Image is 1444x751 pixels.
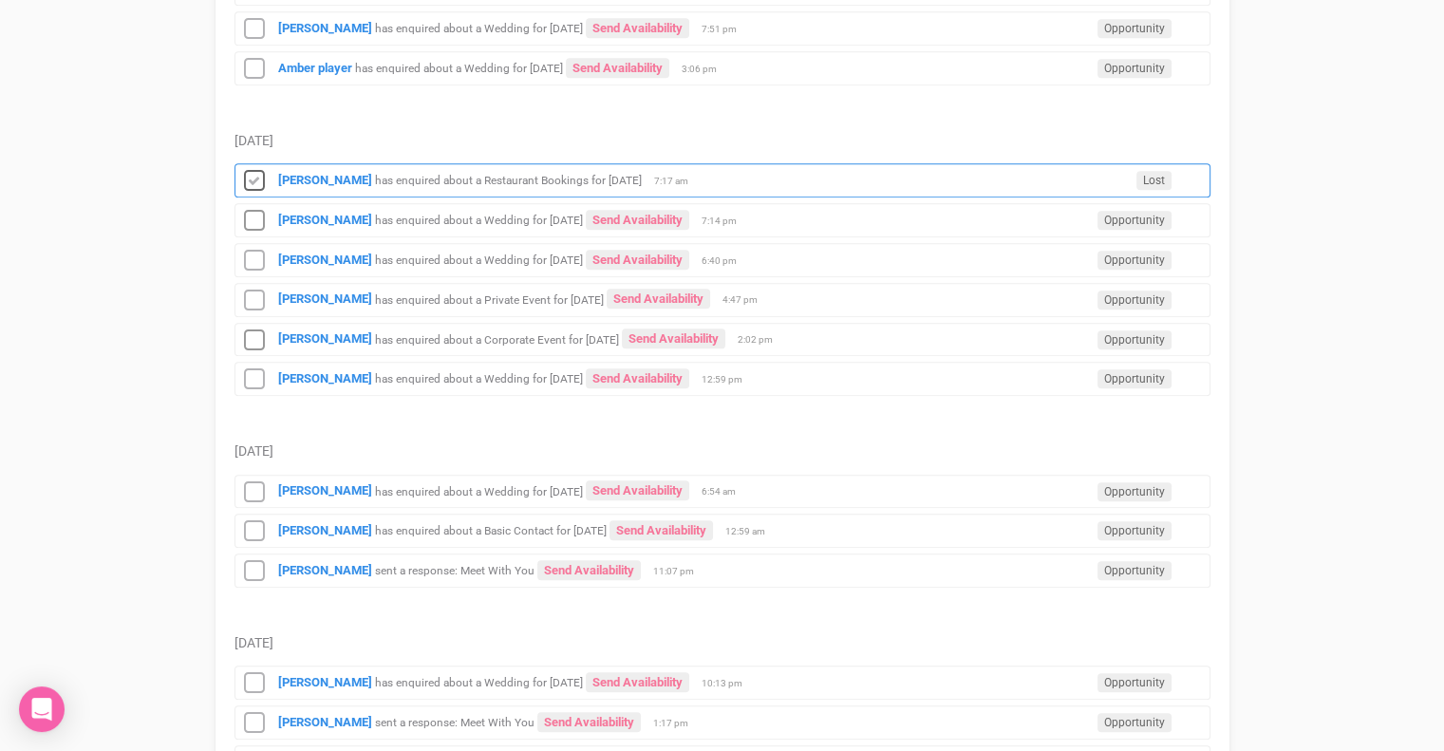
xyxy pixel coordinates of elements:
[722,293,770,307] span: 4:47 pm
[609,520,713,540] a: Send Availability
[725,525,773,538] span: 12:59 am
[702,254,749,268] span: 6:40 pm
[1136,171,1172,190] span: Lost
[278,563,372,577] a: [PERSON_NAME]
[234,636,1210,650] h5: [DATE]
[278,213,372,227] a: [PERSON_NAME]
[278,61,352,75] a: Amber player
[622,329,725,348] a: Send Availability
[234,134,1210,148] h5: [DATE]
[355,62,563,75] small: has enquired about a Wedding for [DATE]
[375,292,604,306] small: has enquired about a Private Event for [DATE]
[278,715,372,729] a: [PERSON_NAME]
[1097,713,1172,732] span: Opportunity
[586,250,689,270] a: Send Availability
[1097,251,1172,270] span: Opportunity
[375,564,534,577] small: sent a response: Meet With You
[375,716,534,729] small: sent a response: Meet With You
[586,672,689,692] a: Send Availability
[586,210,689,230] a: Send Availability
[1097,521,1172,540] span: Opportunity
[278,253,372,267] a: [PERSON_NAME]
[653,717,701,730] span: 1:17 pm
[1097,482,1172,501] span: Opportunity
[375,372,583,385] small: has enquired about a Wedding for [DATE]
[702,373,749,386] span: 12:59 pm
[234,444,1210,459] h5: [DATE]
[566,58,669,78] a: Send Availability
[1097,561,1172,580] span: Opportunity
[537,560,641,580] a: Send Availability
[375,22,583,35] small: has enquired about a Wedding for [DATE]
[1097,291,1172,310] span: Opportunity
[654,175,702,188] span: 7:17 am
[278,21,372,35] a: [PERSON_NAME]
[1097,59,1172,78] span: Opportunity
[702,215,749,228] span: 7:14 pm
[537,712,641,732] a: Send Availability
[278,523,372,537] a: [PERSON_NAME]
[375,332,619,346] small: has enquired about a Corporate Event for [DATE]
[653,565,701,578] span: 11:07 pm
[738,333,785,347] span: 2:02 pm
[586,18,689,38] a: Send Availability
[278,173,372,187] a: [PERSON_NAME]
[278,483,372,498] a: [PERSON_NAME]
[1097,330,1172,349] span: Opportunity
[375,524,607,537] small: has enquired about a Basic Contact for [DATE]
[278,331,372,346] a: [PERSON_NAME]
[375,484,583,498] small: has enquired about a Wedding for [DATE]
[375,174,642,187] small: has enquired about a Restaurant Bookings for [DATE]
[607,289,710,309] a: Send Availability
[375,676,583,689] small: has enquired about a Wedding for [DATE]
[702,677,749,690] span: 10:13 pm
[586,368,689,388] a: Send Availability
[1097,211,1172,230] span: Opportunity
[375,214,583,227] small: has enquired about a Wedding for [DATE]
[702,485,749,498] span: 6:54 am
[19,686,65,732] div: Open Intercom Messenger
[278,371,372,385] a: [PERSON_NAME]
[375,253,583,267] small: has enquired about a Wedding for [DATE]
[1097,369,1172,388] span: Opportunity
[278,291,372,306] a: [PERSON_NAME]
[586,480,689,500] a: Send Availability
[1097,19,1172,38] span: Opportunity
[702,23,749,36] span: 7:51 pm
[682,63,729,76] span: 3:06 pm
[278,675,372,689] a: [PERSON_NAME]
[1097,673,1172,692] span: Opportunity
